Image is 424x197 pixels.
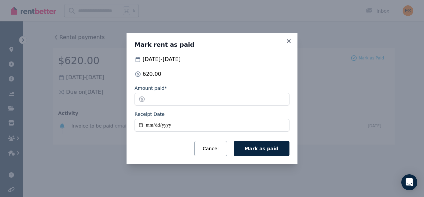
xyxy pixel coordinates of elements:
[135,111,165,118] label: Receipt Date
[194,141,227,156] button: Cancel
[245,146,278,151] span: Mark as paid
[234,141,289,156] button: Mark as paid
[143,55,181,63] span: [DATE] - [DATE]
[135,41,289,49] h3: Mark rent as paid
[143,70,161,78] span: 620.00
[401,174,417,190] div: Open Intercom Messenger
[135,85,167,91] label: Amount paid*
